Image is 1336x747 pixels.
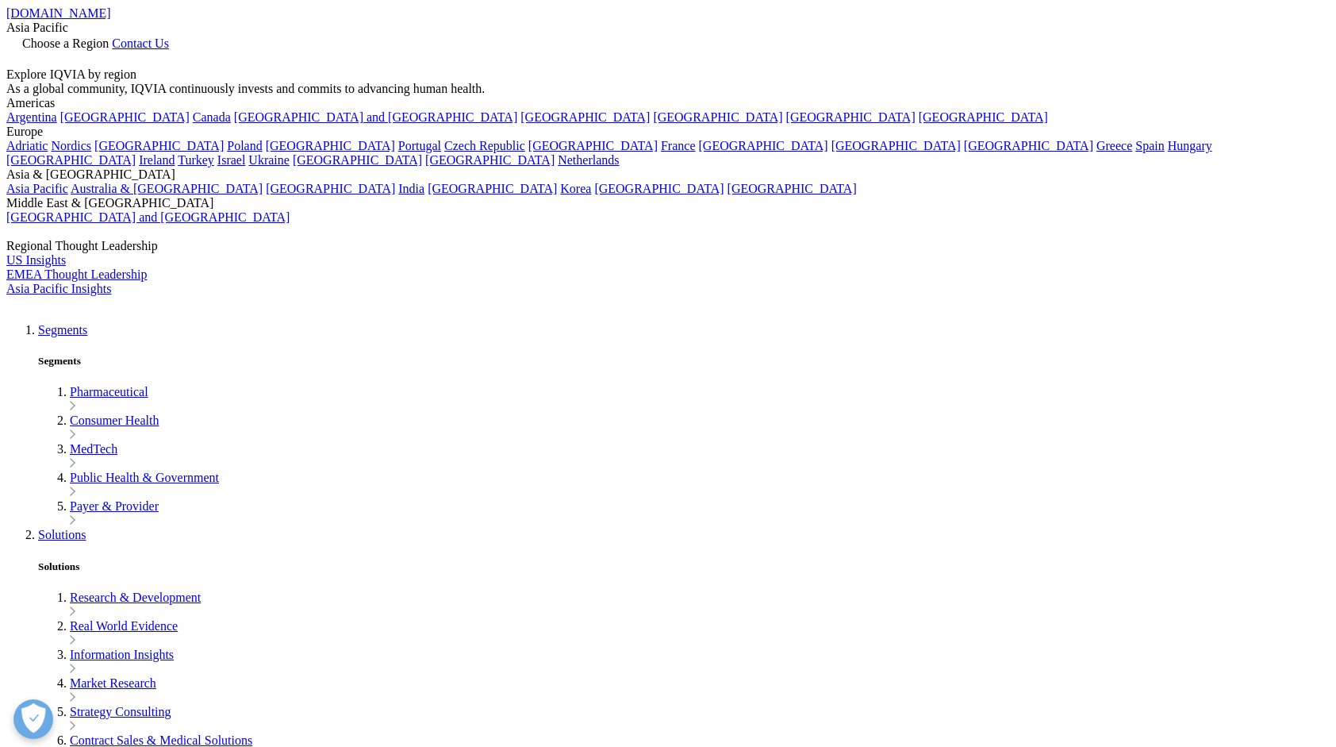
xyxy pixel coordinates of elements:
a: [GEOGRAPHIC_DATA] and [GEOGRAPHIC_DATA] [234,110,517,124]
a: [GEOGRAPHIC_DATA] [528,139,658,152]
a: Information Insights [70,648,174,661]
a: Real World Evidence [70,619,178,633]
button: Open Preferences [13,699,53,739]
a: [GEOGRAPHIC_DATA] [699,139,828,152]
a: Solutions [38,528,86,541]
a: Australia & [GEOGRAPHIC_DATA] [71,182,263,195]
div: Europe [6,125,1330,139]
a: Spain [1135,139,1164,152]
a: Poland [227,139,262,152]
a: [GEOGRAPHIC_DATA] [831,139,961,152]
a: [GEOGRAPHIC_DATA] [594,182,724,195]
a: [GEOGRAPHIC_DATA] [266,139,395,152]
a: Canada [193,110,231,124]
a: [GEOGRAPHIC_DATA] [786,110,916,124]
a: Contract Sales & Medical Solutions [70,734,252,747]
div: Middle East & [GEOGRAPHIC_DATA] [6,196,1330,210]
a: Pharmaceutical [70,385,148,399]
a: Asia Pacific Insights [6,282,111,295]
a: [GEOGRAPHIC_DATA] [964,139,1093,152]
a: [GEOGRAPHIC_DATA] [60,110,190,124]
a: [GEOGRAPHIC_DATA] [293,153,422,167]
a: Portugal [398,139,441,152]
h5: Solutions [38,560,1330,573]
div: As a global community, IQVIA continuously invests and commits to advancing human health. [6,82,1330,96]
a: [DOMAIN_NAME] [6,6,111,20]
a: Strategy Consulting [70,705,171,718]
a: [GEOGRAPHIC_DATA] [94,139,224,152]
h5: Segments [38,355,1330,368]
a: [GEOGRAPHIC_DATA] [428,182,557,195]
a: [GEOGRAPHIC_DATA] [425,153,555,167]
a: [GEOGRAPHIC_DATA] and [GEOGRAPHIC_DATA] [6,210,290,224]
a: Turkey [178,153,214,167]
a: [GEOGRAPHIC_DATA] [520,110,650,124]
a: Market Research [70,676,156,690]
a: Argentina [6,110,57,124]
div: Explore IQVIA by region [6,67,1330,82]
a: Payer & Provider [70,499,159,513]
a: [GEOGRAPHIC_DATA] [266,182,395,195]
div: Asia & [GEOGRAPHIC_DATA] [6,167,1330,182]
a: Consumer Health [70,414,159,427]
a: Korea [560,182,591,195]
a: Ukraine [248,153,290,167]
span: Choose a Region [22,37,109,50]
a: MedTech [70,442,117,456]
a: Adriatic [6,139,48,152]
a: France [661,139,696,152]
a: EMEA Thought Leadership [6,268,147,281]
a: Ireland [139,153,175,167]
a: Public Health & Government [70,471,219,484]
a: India [398,182,424,195]
a: [GEOGRAPHIC_DATA] [919,110,1048,124]
a: Asia Pacific [6,182,68,195]
div: Regional Thought Leadership [6,239,1330,253]
a: [GEOGRAPHIC_DATA] [653,110,782,124]
a: [GEOGRAPHIC_DATA] [6,153,136,167]
div: Asia Pacific [6,21,1330,35]
a: Czech Republic [444,139,525,152]
a: Segments [38,323,87,337]
a: Nordics [51,139,91,152]
a: US Insights [6,253,66,267]
a: [GEOGRAPHIC_DATA] [728,182,857,195]
a: Contact Us [112,37,169,50]
div: Americas [6,96,1330,110]
a: Research & Development [70,591,201,604]
a: Israel [217,153,246,167]
a: Netherlands [558,153,619,167]
a: Hungary [1168,139,1212,152]
a: Greece [1096,139,1132,152]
